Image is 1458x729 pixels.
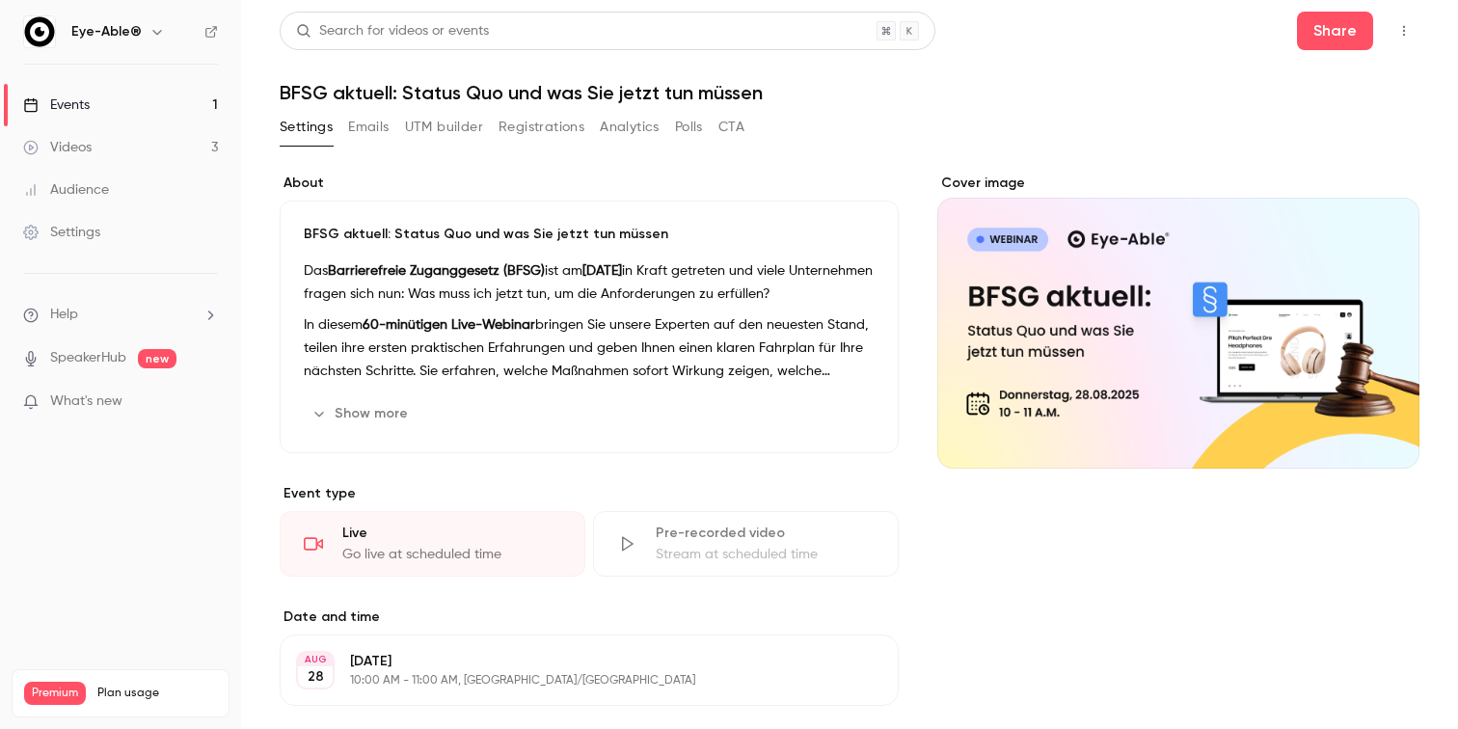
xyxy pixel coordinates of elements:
[348,112,389,143] button: Emails
[308,667,324,687] p: 28
[405,112,483,143] button: UTM builder
[600,112,660,143] button: Analytics
[23,180,109,200] div: Audience
[363,318,535,332] strong: 60-minütigen Live-Webinar
[71,22,142,41] h6: Eye-Able®
[23,138,92,157] div: Videos
[656,545,875,564] div: Stream at scheduled time
[280,174,899,193] label: About
[656,524,875,543] div: Pre-recorded video
[296,21,489,41] div: Search for videos or events
[350,652,796,671] p: [DATE]
[499,112,584,143] button: Registrations
[937,174,1419,469] section: Cover image
[582,264,622,278] strong: [DATE]
[350,673,796,688] p: 10:00 AM - 11:00 AM, [GEOGRAPHIC_DATA]/[GEOGRAPHIC_DATA]
[342,524,561,543] div: Live
[280,511,585,577] div: LiveGo live at scheduled time
[50,305,78,325] span: Help
[1297,12,1373,50] button: Share
[23,95,90,115] div: Events
[280,484,899,503] p: Event type
[24,682,86,705] span: Premium
[23,223,100,242] div: Settings
[304,259,875,306] p: Das ist am in Kraft getreten und viele Unternehmen fragen sich nun: Was muss ich jetzt tun, um di...
[304,313,875,383] p: In diesem bringen Sie unsere Experten auf den neuesten Stand, teilen ihre ersten praktischen Erfa...
[280,81,1419,104] h1: BFSG aktuell: Status Quo und was Sie jetzt tun müssen
[304,225,875,244] p: BFSG aktuell: Status Quo und was Sie jetzt tun müssen
[328,264,545,278] strong: Barrierefreie Zuganggesetz (BFSG)
[280,112,333,143] button: Settings
[97,686,217,701] span: Plan usage
[138,349,176,368] span: new
[342,545,561,564] div: Go live at scheduled time
[280,607,899,627] label: Date and time
[304,398,419,429] button: Show more
[675,112,703,143] button: Polls
[937,174,1419,193] label: Cover image
[23,305,218,325] li: help-dropdown-opener
[718,112,744,143] button: CTA
[50,391,122,412] span: What's new
[50,348,126,368] a: SpeakerHub
[593,511,899,577] div: Pre-recorded videoStream at scheduled time
[298,653,333,666] div: AUG
[24,16,55,47] img: Eye-Able®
